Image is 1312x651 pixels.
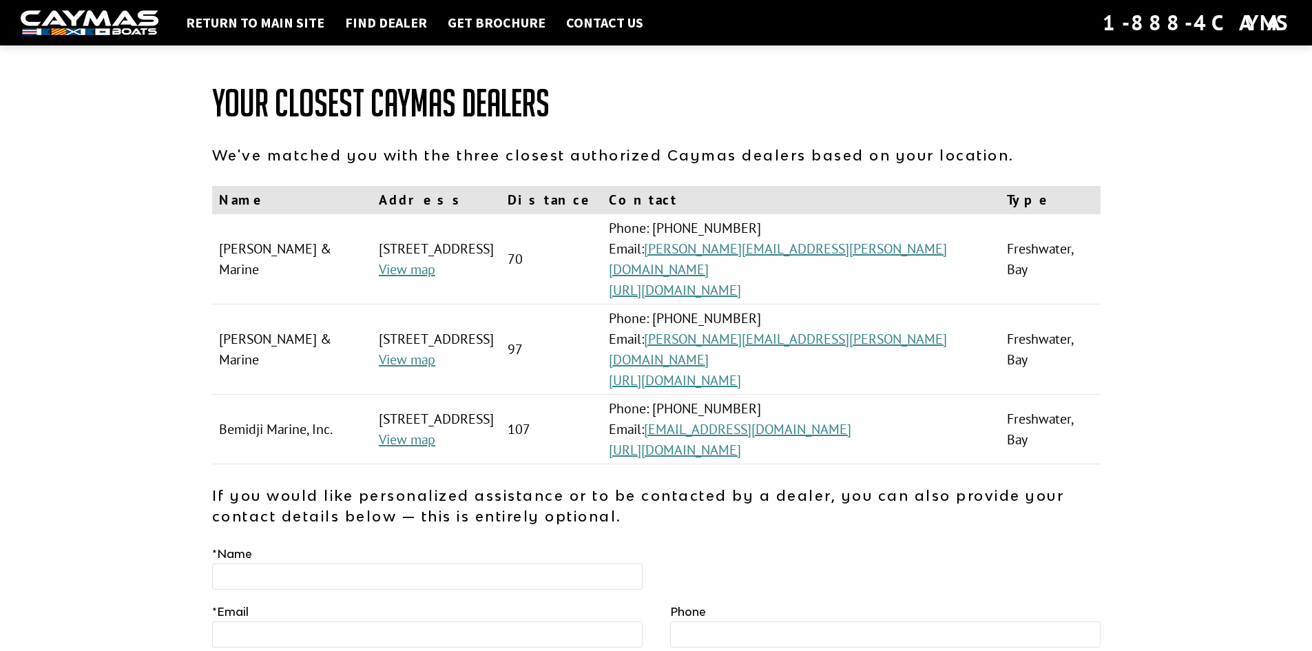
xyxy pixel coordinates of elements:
th: Name [212,186,372,214]
a: Find Dealer [338,14,434,32]
a: [URL][DOMAIN_NAME] [609,281,741,299]
td: [STREET_ADDRESS] [372,304,501,395]
a: View map [379,351,435,369]
label: Phone [670,603,706,620]
td: [PERSON_NAME] & Marine [212,214,372,304]
td: Phone: [PHONE_NUMBER] Email: [602,214,1000,304]
td: Freshwater, Bay [1000,395,1100,464]
th: Type [1000,186,1100,214]
a: [URL][DOMAIN_NAME] [609,441,741,459]
td: [STREET_ADDRESS] [372,214,501,304]
img: white-logo-c9c8dbefe5ff5ceceb0f0178aa75bf4bb51f6bca0971e226c86eb53dfe498488.png [21,10,158,36]
a: Get Brochure [441,14,552,32]
a: [PERSON_NAME][EMAIL_ADDRESS][PERSON_NAME][DOMAIN_NAME] [609,330,947,369]
td: 97 [501,304,602,395]
label: Name [212,546,252,562]
td: Freshwater, Bay [1000,304,1100,395]
th: Contact [602,186,1000,214]
a: View map [379,260,435,278]
a: [EMAIL_ADDRESS][DOMAIN_NAME] [644,420,851,438]
td: Bemidji Marine, Inc. [212,395,372,464]
h1: Your Closest Caymas Dealers [212,83,1101,124]
td: Freshwater, Bay [1000,214,1100,304]
a: Return to main site [179,14,331,32]
th: Distance [501,186,602,214]
a: Contact Us [559,14,650,32]
a: [PERSON_NAME][EMAIL_ADDRESS][PERSON_NAME][DOMAIN_NAME] [609,240,947,278]
td: Phone: [PHONE_NUMBER] Email: [602,304,1000,395]
td: 107 [501,395,602,464]
label: Email [212,603,249,620]
td: 70 [501,214,602,304]
td: [STREET_ADDRESS] [372,395,501,464]
th: Address [372,186,501,214]
a: [URL][DOMAIN_NAME] [609,371,741,389]
p: If you would like personalized assistance or to be contacted by a dealer, you can also provide yo... [212,485,1101,526]
div: 1-888-4CAYMAS [1103,8,1291,38]
td: Phone: [PHONE_NUMBER] Email: [602,395,1000,464]
a: View map [379,431,435,448]
td: [PERSON_NAME] & Marine [212,304,372,395]
p: We've matched you with the three closest authorized Caymas dealers based on your location. [212,145,1101,165]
